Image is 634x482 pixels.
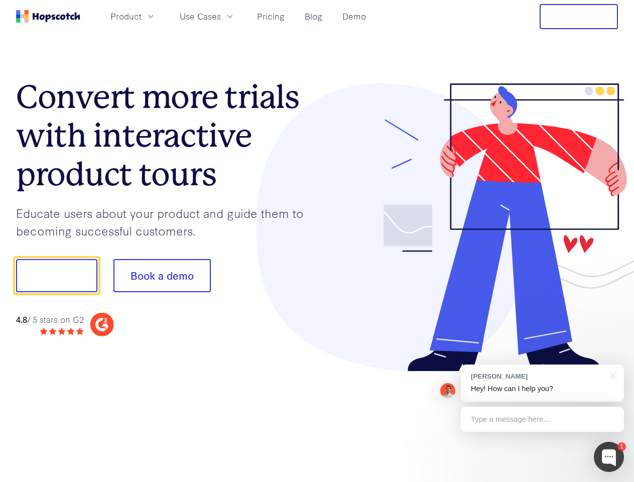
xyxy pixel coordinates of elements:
a: Home [16,10,80,23]
div: Type a message here... [461,407,624,432]
p: Hey! How can I help you? [471,384,614,394]
img: Mark Spera [440,383,455,398]
button: Use Cases [174,8,241,25]
h1: Convert more trials with interactive product tours [16,78,317,193]
p: Educate users about your product and guide them to becoming successful customers. [16,204,317,239]
button: Show me! [16,259,97,292]
button: Free Trial [540,4,618,29]
span: Use Cases [180,10,221,23]
button: Book a demo [113,259,211,292]
span: Product [110,10,142,23]
button: Product [104,8,162,25]
a: Demo [338,8,370,25]
div: [PERSON_NAME] [471,372,604,381]
strong: 4.8 [16,313,27,325]
a: Pricing [253,8,289,25]
div: / 5 stars on G2 [16,313,84,326]
a: Blog [301,8,326,25]
div: 1 [617,442,626,451]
